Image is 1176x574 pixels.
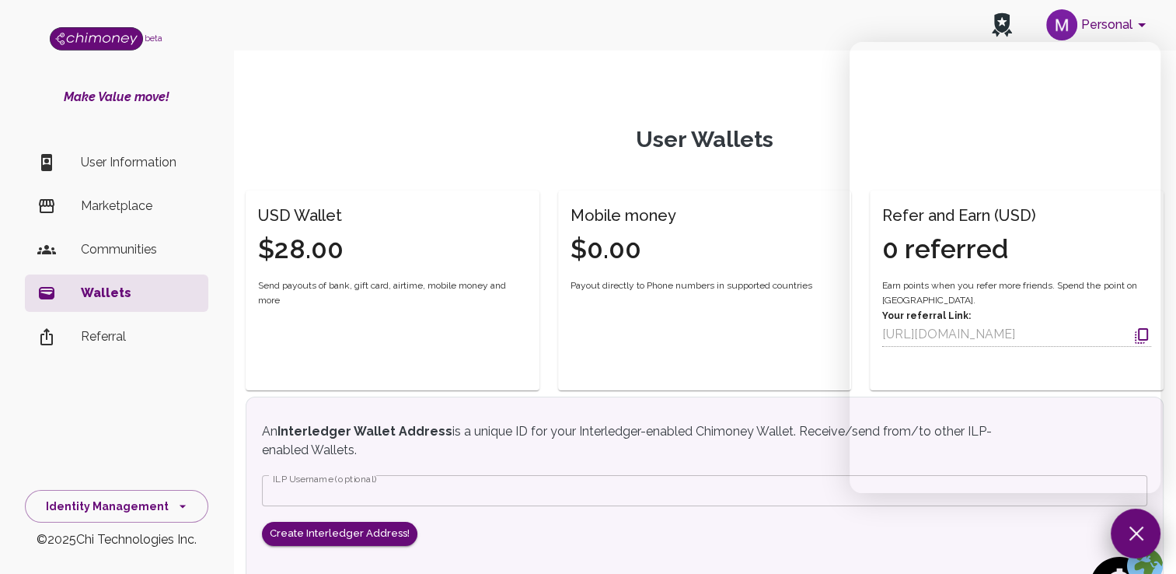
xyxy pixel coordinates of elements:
h4: $0.00 [571,233,676,266]
span: Payout directly to Phone numbers in supported countries [571,278,812,294]
p: An is a unique ID for your Interledger-enabled Chimoney Wallet. Receive/send from/to other ILP-en... [262,422,1000,460]
button: account of current user [1040,5,1157,45]
button: Create Interledger Address! [262,522,417,546]
strong: Interledger Wallet Address [277,424,452,439]
p: Marketplace [81,197,196,215]
span: Send payouts of bank, gift card, airtime, mobile money and more [258,278,527,310]
h4: $28.00 [258,233,344,266]
p: Referral [81,327,196,346]
img: avatar [1046,9,1077,40]
img: Logo [50,27,143,51]
span: beta [145,33,162,43]
h6: USD Wallet [258,203,344,228]
h6: Mobile money [571,203,676,228]
p: User Wallets [246,126,1164,153]
p: Wallets [81,284,196,303]
button: Identity Management [25,490,208,523]
p: Communities [81,240,196,259]
label: ILP Username (optional) [273,472,377,485]
p: User Information [81,153,196,172]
